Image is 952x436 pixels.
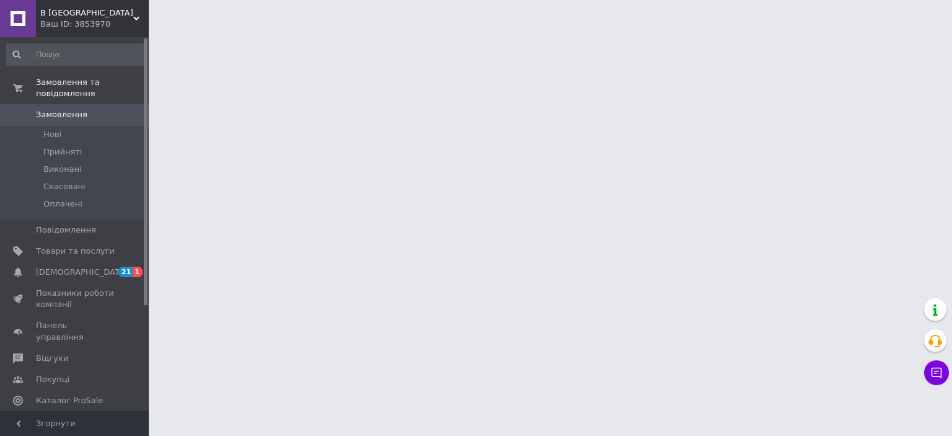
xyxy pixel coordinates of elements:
[36,77,149,99] span: Замовлення та повідомлення
[133,267,143,277] span: 1
[43,129,61,140] span: Нові
[6,43,146,66] input: Пошук
[36,320,115,342] span: Панель управління
[40,19,149,30] div: Ваш ID: 3853970
[36,374,69,385] span: Покупці
[36,395,103,406] span: Каталог ProSale
[924,360,949,385] button: Чат з покупцем
[36,109,87,120] span: Замовлення
[118,267,133,277] span: 21
[43,181,86,192] span: Скасовані
[36,267,128,278] span: [DEMOGRAPHIC_DATA]
[36,246,115,257] span: Товари та послуги
[43,198,82,210] span: Оплачені
[40,7,133,19] span: В Тапке
[43,146,82,158] span: Прийняті
[36,353,68,364] span: Відгуки
[36,225,96,236] span: Повідомлення
[36,288,115,310] span: Показники роботи компанії
[43,164,82,175] span: Виконані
